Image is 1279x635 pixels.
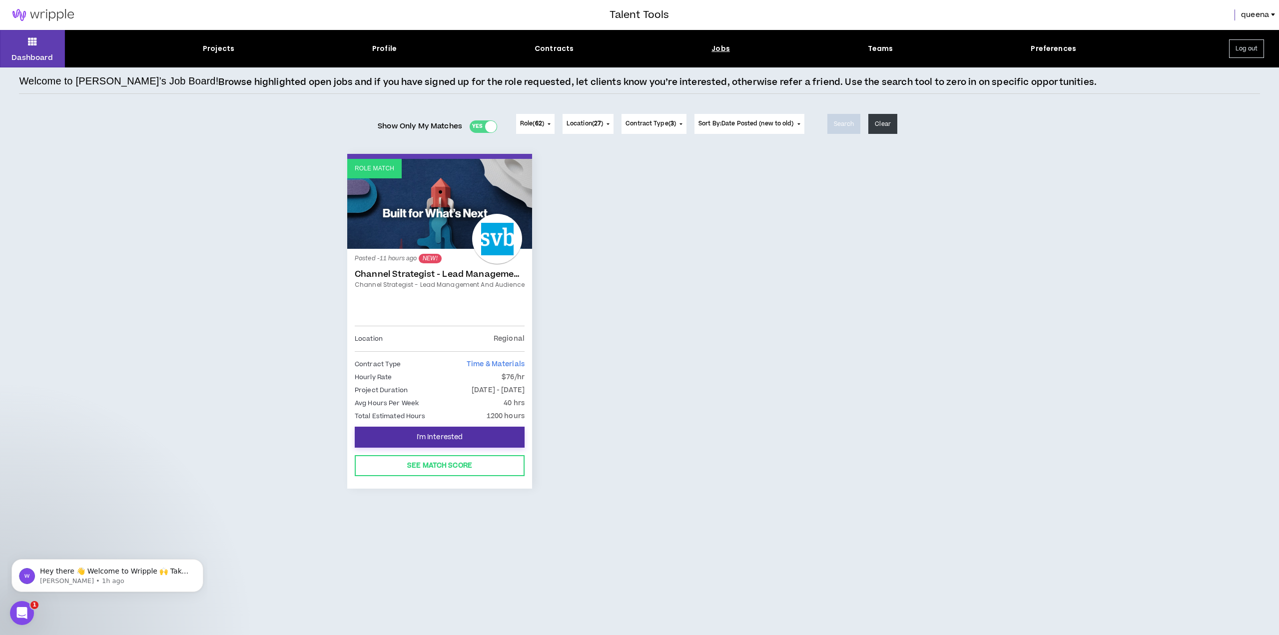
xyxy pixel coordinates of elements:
[372,43,397,54] div: Profile
[694,114,804,134] button: Sort By:Date Posted (new to old)
[11,52,53,63] p: Dashboard
[698,119,794,128] span: Sort By: Date Posted (new to old)
[347,159,532,249] a: Role Match
[868,43,893,54] div: Teams
[487,411,525,422] p: 1200 hours
[610,7,669,22] h3: Talent Tools
[355,333,383,344] p: Location
[355,427,525,448] button: I'm Interested
[355,411,426,422] p: Total Estimated Hours
[355,280,525,289] a: Channel Strategist - Lead Management and Audience
[670,119,674,128] span: 3
[535,119,542,128] span: 62
[868,114,897,134] button: Clear
[355,372,392,383] p: Hourly Rate
[622,114,686,134] button: Contract Type(3)
[7,538,207,608] iframe: Intercom notifications message
[355,359,401,370] p: Contract Type
[355,164,394,173] p: Role Match
[535,43,574,54] div: Contracts
[30,601,38,609] span: 1
[502,372,525,383] p: $76/hr
[516,114,555,134] button: Role(62)
[378,119,462,134] span: Show Only My Matches
[1241,9,1269,20] span: queena
[594,119,601,128] span: 27
[1031,43,1076,54] div: Preferences
[355,269,525,279] a: Channel Strategist - Lead Management and Audience
[355,254,525,263] p: Posted - 11 hours ago
[1229,39,1264,58] button: Log out
[504,398,525,409] p: 40 hrs
[355,455,525,476] button: See Match Score
[626,119,676,128] span: Contract Type ( )
[567,119,603,128] span: Location ( )
[827,114,861,134] button: Search
[203,43,234,54] div: Projects
[355,385,408,396] p: Project Duration
[419,254,441,263] sup: NEW!
[467,359,525,369] span: Time & Materials
[472,385,525,396] p: [DATE] - [DATE]
[520,119,544,128] span: Role ( )
[218,76,1097,89] p: Browse highlighted open jobs and if you have signed up for the role requested, let clients know y...
[417,433,463,442] span: I'm Interested
[19,73,218,88] h4: Welcome to [PERSON_NAME]’s Job Board!
[563,114,614,134] button: Location(27)
[10,601,34,625] iframe: Intercom live chat
[355,398,419,409] p: Avg Hours Per Week
[494,333,525,344] p: Regional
